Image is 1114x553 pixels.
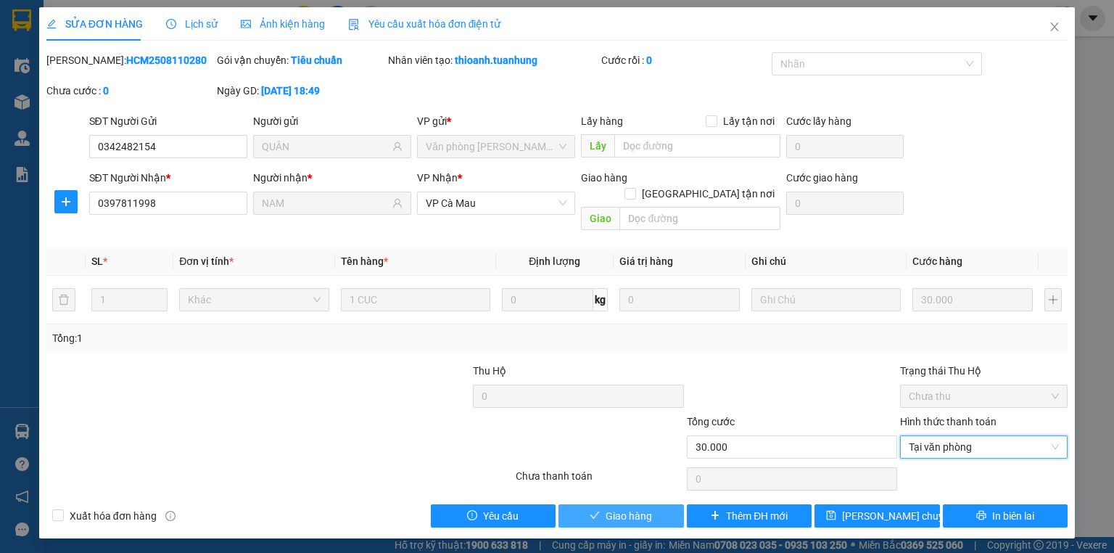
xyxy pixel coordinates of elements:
span: Định lượng [529,255,580,267]
span: close [1049,21,1060,33]
span: VP Cà Mau [426,192,566,214]
span: Xuất hóa đơn hàng [64,508,162,524]
b: thioanh.tuanhung [455,54,537,66]
span: SL [91,255,103,267]
input: 0 [619,288,740,311]
div: VP gửi [417,113,575,129]
label: Cước giao hàng [786,172,858,184]
button: delete [52,288,75,311]
span: printer [976,510,986,522]
span: plus [55,196,77,208]
div: Chưa thanh toán [514,468,685,493]
span: Yêu cầu [483,508,519,524]
span: Tên hàng [341,255,388,267]
input: Ghi Chú [751,288,901,311]
label: Hình thức thanh toán [900,416,997,427]
span: Yêu cầu xuất hóa đơn điện tử [348,18,501,30]
button: plusThêm ĐH mới [687,504,812,528]
b: 0 [103,85,109,97]
span: SỬA ĐƠN HÀNG [46,18,143,30]
button: save[PERSON_NAME] chuyển hoàn [814,504,940,528]
div: Nhân viên tạo: [388,52,598,68]
span: Giao hàng [606,508,652,524]
span: [PERSON_NAME] chuyển hoàn [842,508,980,524]
span: Lấy [581,134,614,157]
span: clock-circle [166,19,176,29]
input: Dọc đường [614,134,780,157]
span: Đơn vị tính [179,255,234,267]
div: [PERSON_NAME]: [46,52,214,68]
input: Tên người nhận [262,195,389,211]
input: Dọc đường [619,207,780,230]
b: [DATE] 18:49 [261,85,320,97]
div: Gói vận chuyển: [217,52,384,68]
li: 02839.63.63.63 [7,50,276,68]
span: Lấy tận nơi [717,113,780,129]
input: Cước giao hàng [786,192,904,215]
b: Tiêu chuẩn [291,54,342,66]
span: Cước hàng [912,255,962,267]
div: Người nhận [253,170,411,186]
button: exclamation-circleYêu cầu [431,504,556,528]
span: save [826,510,836,522]
span: plus [710,510,720,522]
div: Chưa cước : [46,83,214,99]
span: Ảnh kiện hàng [241,18,325,30]
b: [PERSON_NAME] [83,9,205,28]
b: HCM2508110280 [126,54,207,66]
span: Tại văn phòng [909,436,1059,458]
div: Ngày GD: [217,83,384,99]
span: In biên lai [992,508,1034,524]
span: info-circle [165,511,176,521]
div: SĐT Người Nhận [89,170,247,186]
span: Chưa thu [909,385,1059,407]
b: 0 [646,54,652,66]
span: picture [241,19,251,29]
input: 0 [912,288,1033,311]
span: exclamation-circle [467,510,477,522]
span: Văn phòng Hồ Chí Minh [426,136,566,157]
span: user [392,198,403,208]
span: Giá trị hàng [619,255,673,267]
div: Cước rồi : [601,52,769,68]
button: plus [54,190,78,213]
span: Giao [581,207,619,230]
input: VD: Bàn, Ghế [341,288,490,311]
div: Trạng thái Thu Hộ [900,363,1068,379]
div: Tổng: 1 [52,330,431,346]
span: VP Nhận [417,172,458,184]
button: printerIn biên lai [943,504,1068,528]
span: user [392,142,403,152]
span: Lịch sử [166,18,218,30]
span: environment [83,35,95,46]
span: Thêm ĐH mới [726,508,788,524]
button: checkGiao hàng [558,504,684,528]
span: Thu Hộ [473,365,506,377]
img: icon [348,19,360,30]
span: Khác [188,289,320,311]
button: plus [1044,288,1062,311]
span: kg [593,288,608,311]
button: Close [1034,7,1075,48]
input: Tên người gửi [262,139,389,155]
th: Ghi chú [746,247,907,276]
span: Giao hàng [581,172,627,184]
b: GỬI : VP Cà Mau [7,91,154,115]
label: Cước lấy hàng [786,115,851,127]
div: Người gửi [253,113,411,129]
span: phone [83,53,95,65]
span: check [590,510,600,522]
input: Cước lấy hàng [786,135,904,158]
div: SĐT Người Gửi [89,113,247,129]
span: edit [46,19,57,29]
span: [GEOGRAPHIC_DATA] tận nơi [636,186,780,202]
li: 85 [PERSON_NAME] [7,32,276,50]
span: Lấy hàng [581,115,623,127]
span: Tổng cước [687,416,735,427]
